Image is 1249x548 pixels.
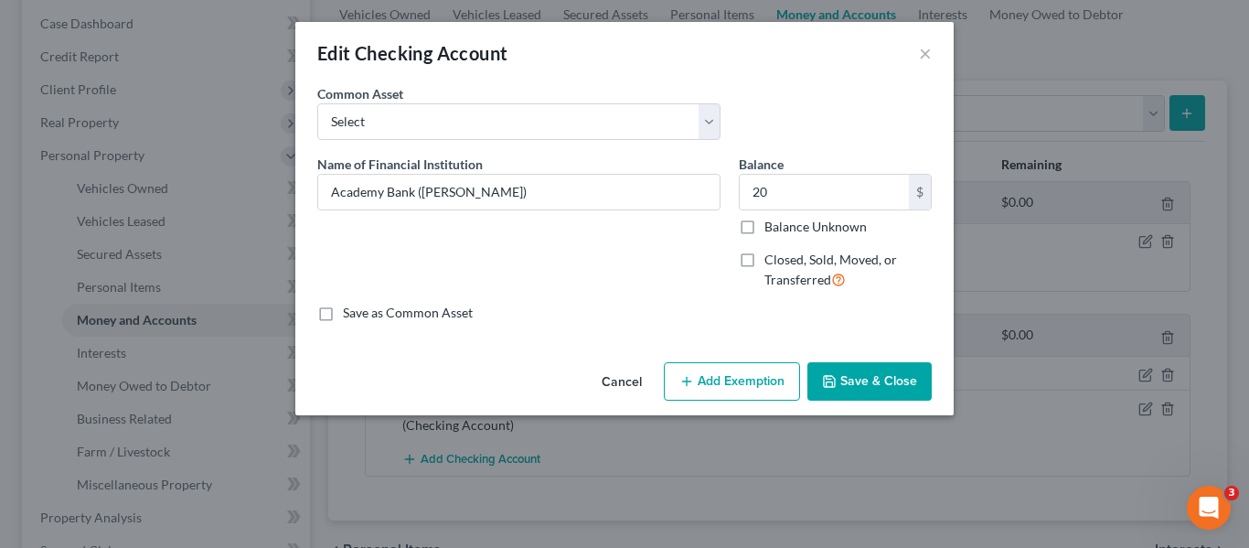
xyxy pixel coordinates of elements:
input: Enter name... [318,175,720,210]
iframe: Intercom live chat [1187,486,1231,530]
input: 0.00 [740,175,909,210]
label: Common Asset [317,84,403,103]
span: Closed, Sold, Moved, or Transferred [764,252,897,287]
label: Balance Unknown [764,218,867,236]
button: × [919,42,932,64]
div: $ [909,175,931,210]
span: Name of Financial Institution [317,156,483,172]
div: Edit Checking Account [317,40,507,66]
button: Add Exemption [664,362,800,401]
span: 3 [1224,486,1239,500]
button: Save & Close [807,362,932,401]
label: Balance [739,155,784,174]
label: Save as Common Asset [343,304,473,322]
button: Cancel [587,364,657,401]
